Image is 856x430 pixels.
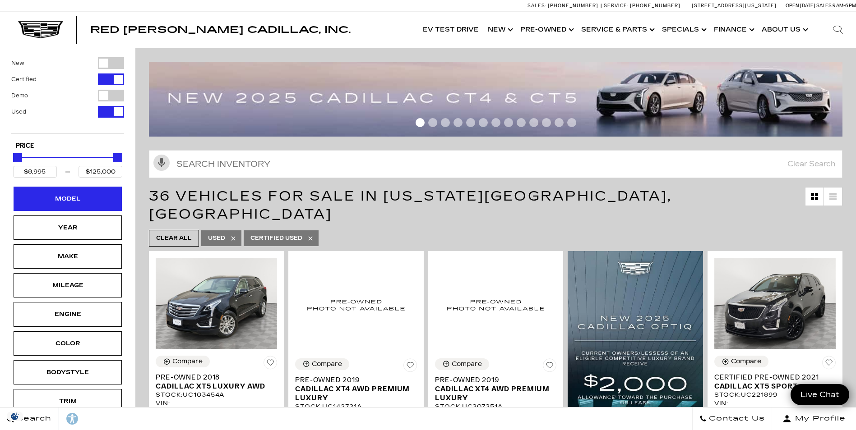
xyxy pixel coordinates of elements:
img: Cadillac Dark Logo with Cadillac White Text [18,21,63,38]
span: Go to slide 5 [466,118,475,127]
span: Go to slide 12 [555,118,564,127]
span: Used [208,233,225,244]
div: Color [45,339,90,348]
input: Maximum [79,166,122,178]
a: Certified Pre-Owned 2021Cadillac XT5 Sport [714,373,836,391]
svg: Click to toggle on voice search [153,155,170,171]
span: 36 Vehicles for Sale in [US_STATE][GEOGRAPHIC_DATA], [GEOGRAPHIC_DATA] [149,188,672,222]
div: VIN: [US_VEHICLE_IDENTIFICATION_NUMBER] [714,399,836,416]
span: Go to slide 11 [542,118,551,127]
a: Service & Parts [577,12,657,48]
a: Service: [PHONE_NUMBER] [601,3,683,8]
img: 2018 Cadillac XT5 Luxury AWD [156,258,277,349]
span: Pre-Owned 2018 [156,373,270,382]
span: 9 AM-6 PM [833,3,856,9]
label: Used [11,107,26,116]
button: Save Vehicle [264,356,277,373]
a: Finance [709,12,757,48]
div: Compare [172,357,203,366]
section: Click to Open Cookie Consent Modal [5,412,25,421]
span: Cadillac XT4 AWD Premium Luxury [295,384,410,403]
div: MileageMileage [14,273,122,297]
span: Pre-Owned 2019 [435,375,550,384]
span: Go to slide 1 [416,118,425,127]
span: Service: [604,3,629,9]
a: Contact Us [692,407,772,430]
button: Compare Vehicle [435,358,489,370]
button: Open user profile menu [772,407,856,430]
span: Cadillac XT5 Sport [714,382,829,391]
div: Make [45,252,90,261]
div: YearYear [14,215,122,240]
span: My Profile [791,412,846,425]
span: Go to slide 8 [504,118,513,127]
div: MakeMake [14,244,122,269]
a: Pre-Owned 2019Cadillac XT4 AWD Premium Luxury [295,375,416,403]
a: Red [PERSON_NAME] Cadillac, Inc. [90,25,351,34]
span: Red [PERSON_NAME] Cadillac, Inc. [90,24,351,35]
div: Stock : UC221899 [714,391,836,399]
div: TrimTrim [14,389,122,413]
span: Pre-Owned 2019 [295,375,410,384]
span: Sales: [816,3,833,9]
span: Certified Pre-Owned 2021 [714,373,829,382]
span: Go to slide 6 [479,118,488,127]
div: Stock : UC103454A [156,391,277,399]
span: Cadillac XT5 Luxury AWD [156,382,270,391]
span: Go to slide 13 [567,118,576,127]
div: Bodystyle [45,367,90,377]
div: ColorColor [14,331,122,356]
div: Minimum Price [13,153,22,162]
div: Engine [45,309,90,319]
div: Model [45,194,90,204]
span: Go to slide 2 [428,118,437,127]
span: [PHONE_NUMBER] [548,3,598,9]
span: Search [14,412,51,425]
div: Maximum Price [113,153,122,162]
span: Clear All [156,233,192,244]
span: Certified Used [250,233,302,244]
a: EV Test Drive [418,12,483,48]
label: Certified [11,75,37,84]
div: Compare [731,357,761,366]
img: 2507-july-ct-offer-09 [149,62,849,137]
span: Go to slide 10 [529,118,538,127]
a: New [483,12,516,48]
span: Go to slide 3 [441,118,450,127]
a: Pre-Owned 2019Cadillac XT4 AWD Premium Luxury [435,375,556,403]
a: [STREET_ADDRESS][US_STATE] [692,3,777,9]
div: EngineEngine [14,302,122,326]
span: Cadillac XT4 AWD Premium Luxury [435,384,550,403]
span: Open [DATE] [786,3,815,9]
input: Minimum [13,166,57,178]
a: Specials [657,12,709,48]
img: 2021 Cadillac XT5 Sport [714,258,836,349]
div: Mileage [45,280,90,290]
button: Compare Vehicle [714,356,768,367]
button: Save Vehicle [822,356,836,373]
button: Save Vehicle [543,358,556,375]
div: Compare [452,360,482,368]
div: BodystyleBodystyle [14,360,122,384]
div: Filter by Vehicle Type [11,57,124,133]
a: About Us [757,12,811,48]
h5: Price [16,142,120,150]
a: Live Chat [791,384,849,405]
a: Sales: [PHONE_NUMBER] [527,3,601,8]
span: Go to slide 7 [491,118,500,127]
span: Go to slide 9 [517,118,526,127]
span: [PHONE_NUMBER] [630,3,680,9]
img: 2019 Cadillac XT4 AWD Premium Luxury [435,258,556,352]
a: Pre-Owned [516,12,577,48]
span: Go to slide 4 [453,118,463,127]
a: Pre-Owned 2018Cadillac XT5 Luxury AWD [156,373,277,391]
button: Compare Vehicle [295,358,349,370]
img: Opt-Out Icon [5,412,25,421]
input: Search Inventory [149,150,842,178]
div: VIN: [US_VEHICLE_IDENTIFICATION_NUMBER] [156,399,277,416]
div: Compare [312,360,342,368]
div: Trim [45,396,90,406]
span: Live Chat [796,389,844,400]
